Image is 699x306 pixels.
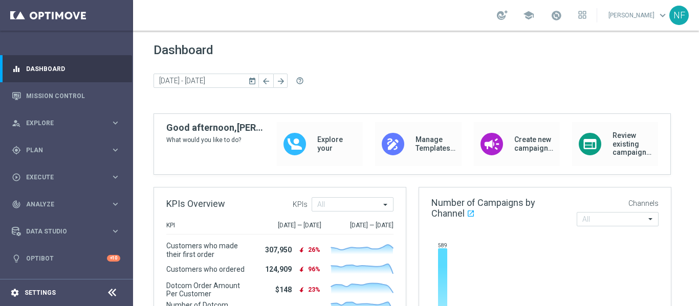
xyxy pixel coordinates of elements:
span: school [523,10,534,21]
i: lightbulb [12,254,21,263]
i: gps_fixed [12,146,21,155]
span: keyboard_arrow_down [657,10,668,21]
div: Explore [12,119,111,128]
span: Explore [26,120,111,126]
i: keyboard_arrow_right [111,118,120,128]
i: play_circle_outline [12,173,21,182]
button: lightbulb Optibot +10 [11,254,121,263]
span: Data Studio [26,228,111,234]
i: person_search [12,119,21,128]
a: Optibot [26,245,107,272]
a: Mission Control [26,82,120,109]
div: Dashboard [12,55,120,82]
button: person_search Explore keyboard_arrow_right [11,119,121,127]
a: Dashboard [26,55,120,82]
div: Optibot [12,245,120,272]
i: keyboard_arrow_right [111,172,120,182]
button: Mission Control [11,92,121,100]
button: equalizer Dashboard [11,65,121,73]
i: keyboard_arrow_right [111,199,120,209]
div: NF [669,6,689,25]
div: Mission Control [12,82,120,109]
button: track_changes Analyze keyboard_arrow_right [11,200,121,208]
i: settings [10,288,19,297]
i: equalizer [12,64,21,74]
span: Analyze [26,201,111,207]
button: gps_fixed Plan keyboard_arrow_right [11,146,121,154]
a: Settings [25,290,56,296]
div: Plan [12,146,111,155]
i: keyboard_arrow_right [111,226,120,236]
a: [PERSON_NAME]keyboard_arrow_down [607,8,669,23]
div: Execute [12,173,111,182]
div: Analyze [12,200,111,209]
button: Data Studio keyboard_arrow_right [11,227,121,236]
span: Execute [26,174,111,180]
i: keyboard_arrow_right [111,145,120,155]
i: track_changes [12,200,21,209]
span: Plan [26,147,111,153]
button: play_circle_outline Execute keyboard_arrow_right [11,173,121,181]
div: +10 [107,255,120,262]
div: Data Studio [12,227,111,236]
